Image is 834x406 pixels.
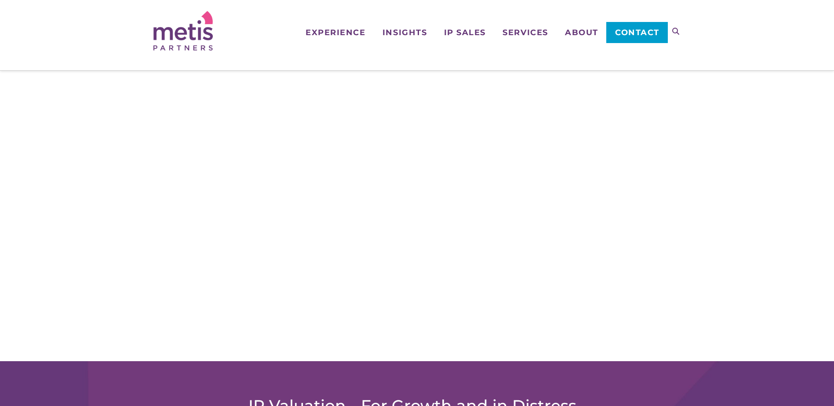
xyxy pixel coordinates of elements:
[606,22,667,43] a: Contact
[444,29,486,36] span: IP Sales
[306,29,365,36] span: Experience
[382,29,427,36] span: Insights
[153,11,213,51] img: Metis Partners
[615,29,659,36] span: Contact
[565,29,598,36] span: About
[503,29,548,36] span: Services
